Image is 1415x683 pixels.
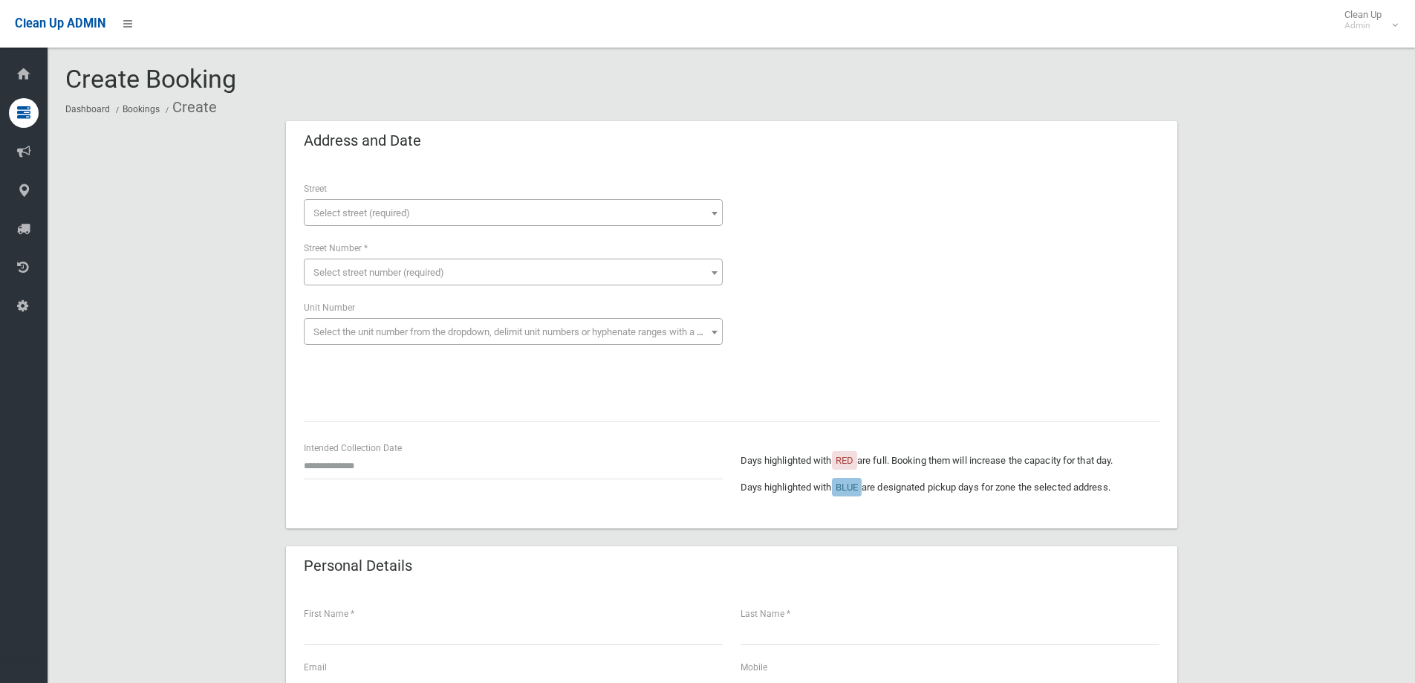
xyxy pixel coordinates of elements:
p: Days highlighted with are designated pickup days for zone the selected address. [741,479,1159,496]
span: Select the unit number from the dropdown, delimit unit numbers or hyphenate ranges with a comma [313,326,729,337]
header: Personal Details [286,551,430,580]
span: Clean Up [1337,9,1396,31]
span: Create Booking [65,64,236,94]
a: Dashboard [65,104,110,114]
a: Bookings [123,104,160,114]
span: BLUE [836,482,858,493]
small: Admin [1344,20,1382,31]
span: Select street number (required) [313,267,444,278]
li: Create [162,94,217,121]
span: RED [836,455,853,466]
p: Days highlighted with are full. Booking them will increase the capacity for that day. [741,452,1159,470]
span: Clean Up ADMIN [15,16,105,30]
header: Address and Date [286,126,439,155]
span: Select street (required) [313,207,410,219]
